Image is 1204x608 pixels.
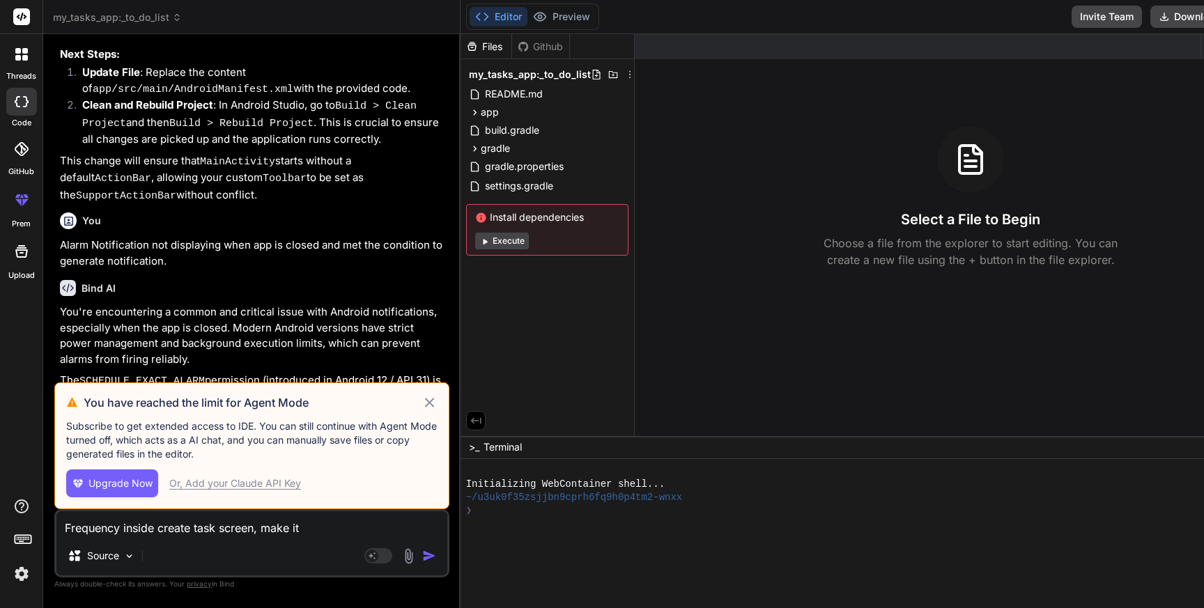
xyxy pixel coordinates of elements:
div: Github [512,40,569,54]
div: Or, Add your Claude API Key [169,476,301,490]
span: my_tasks_app:_to_do_list [53,10,182,24]
code: ActionBar [95,173,151,185]
div: Files [461,40,511,54]
p: This change will ensure that starts without a default , allowing your custom to be set as the wit... [60,153,447,205]
button: Execute [475,233,529,249]
span: Terminal [484,440,522,454]
h6: You [82,214,101,228]
code: SCHEDULE_EXACT_ALARM [79,375,205,387]
code: MainActivity [200,156,275,168]
code: SupportActionBar [76,190,176,202]
span: my_tasks_app:_to_do_list [469,68,591,81]
li: : In Android Studio, go to and then . This is crucial to ensure all changes are picked up and the... [71,98,447,148]
button: Preview [527,7,596,26]
h3: Select a File to Begin [901,210,1040,229]
p: The permission (introduced in Android 12 / API 31) is often the culprit here. Even if declared in... [60,373,447,438]
img: Pick Models [123,550,135,562]
code: Build > Rebuild Project [169,118,314,130]
textarea: Frequency inside create task screen, make it [56,511,447,536]
span: settings.gradle [484,178,555,194]
p: You're encountering a common and critical issue with Android notifications, especially when the a... [60,304,447,367]
img: attachment [401,548,417,564]
span: ❯ [466,504,472,517]
span: privacy [187,579,212,588]
p: Alarm Notification not displaying when app is closed and met the condition to generate notification. [60,237,447,269]
label: prem [12,218,31,230]
span: >_ [469,440,479,454]
label: GitHub [8,166,34,178]
strong: Update File [82,65,140,79]
p: Choose a file from the explorer to start editing. You can create a new file using the + button in... [815,235,1127,268]
span: Install dependencies [475,210,619,224]
p: Always double-check its answers. Your in Bind [54,577,449,591]
label: code [12,117,31,129]
code: app/src/main/AndroidManifest.xml [93,84,293,95]
span: gradle.properties [484,158,565,175]
label: threads [6,70,36,82]
span: ~/u3uk0f35zsjjbn9cprh6fq9h0p4tm2-wnxx [466,491,683,504]
h6: Bind AI [82,281,116,295]
span: build.gradle [484,122,541,139]
code: Build > Clean Project [82,100,417,130]
p: Subscribe to get extended access to IDE. You can still continue with Agent Mode turned off, which... [66,419,438,461]
img: settings [10,562,33,586]
li: : Replace the content of with the provided code. [71,65,447,98]
strong: Clean and Rebuild Project [82,98,213,111]
button: Invite Team [1072,6,1142,28]
button: Upgrade Now [66,469,158,497]
span: gradle [481,141,510,155]
p: Source [87,549,119,563]
span: app [481,105,499,119]
strong: Next Steps: [60,47,120,61]
code: Toolbar [263,173,307,185]
label: Upload [8,270,35,281]
span: Upgrade Now [88,476,153,490]
span: README.md [484,86,544,102]
span: Initializing WebContainer shell... [466,478,665,491]
button: Editor [470,7,527,26]
h3: You have reached the limit for Agent Mode [84,394,422,411]
img: icon [422,549,436,563]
